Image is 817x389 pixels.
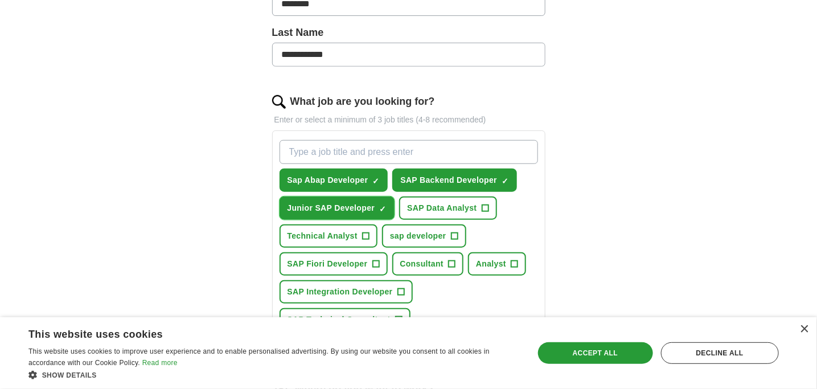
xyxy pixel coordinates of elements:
span: This website uses cookies to improve user experience and to enable personalised advertising. By u... [28,347,490,367]
div: Show details [28,369,519,380]
div: This website uses cookies [28,324,490,341]
span: sap developer [390,230,446,242]
button: SAP Fiori Developer [280,252,388,276]
button: SAP Backend Developer✓ [392,169,517,192]
span: Consultant [400,258,444,270]
input: Type a job title and press enter [280,140,538,164]
span: ✓ [502,177,508,186]
span: ✓ [379,204,386,214]
button: SAP Integration Developer [280,280,413,304]
span: Show details [42,371,97,379]
span: ✓ [372,177,379,186]
div: Close [800,325,808,334]
label: What job are you looking for? [290,94,435,109]
label: Last Name [272,25,545,40]
span: SAP Integration Developer [288,286,393,298]
button: Technical Analyst [280,224,377,248]
span: Technical Analyst [288,230,358,242]
span: SAP Backend Developer [400,174,497,186]
span: SAP Data Analyst [407,202,477,214]
img: search.png [272,95,286,109]
button: Junior SAP Developer✓ [280,196,395,220]
span: Junior SAP Developer [288,202,375,214]
a: Read more, opens a new window [142,359,178,367]
span: Analyst [476,258,506,270]
button: SAP Data Analyst [399,196,496,220]
div: Decline all [661,342,779,364]
div: Accept all [538,342,653,364]
p: Enter or select a minimum of 3 job titles (4-8 recommended) [272,114,545,126]
span: Sap Abap Developer [288,174,368,186]
button: Sap Abap Developer✓ [280,169,388,192]
button: SAP Technical Consultant [280,308,410,331]
button: Consultant [392,252,464,276]
span: SAP Technical Consultant [288,314,391,326]
button: Analyst [468,252,526,276]
button: sap developer [382,224,466,248]
span: SAP Fiori Developer [288,258,368,270]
